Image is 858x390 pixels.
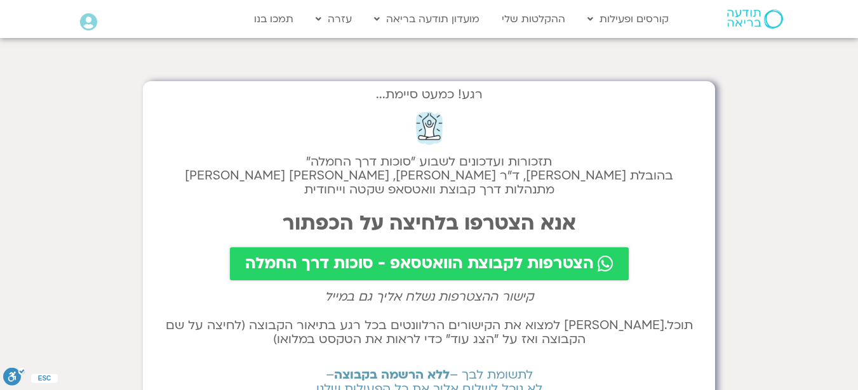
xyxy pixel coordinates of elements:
span: הצטרפות לקבוצת הוואטסאפ - סוכות דרך החמלה [245,255,594,273]
a: קורסים ופעילות [581,7,675,31]
a: עזרה [309,7,358,31]
h2: רגע! כמעט סיימת... [156,94,702,95]
img: תודעה בריאה [727,10,783,29]
a: הצטרפות לקבוצת הוואטסאפ - סוכות דרך החמלה [230,247,629,280]
h2: קישור ההצטרפות נשלח אליך גם במייל [156,290,702,304]
h2: תזכורות ועדכונים לשבוע "סוכות דרך החמלה" בהובלת [PERSON_NAME], ד״ר [PERSON_NAME], [PERSON_NAME] [... [156,155,702,197]
a: תמכו בנו [248,7,300,31]
a: ההקלטות שלי [495,7,572,31]
b: ללא הרשמה בקבוצה [334,367,450,383]
a: מועדון תודעה בריאה [368,7,486,31]
h2: תוכל.[PERSON_NAME] למצוא את הקישורים הרלוונטים בכל רגע בתיאור הקבוצה (לחיצה על שם הקבוצה ואז על ״... [156,318,702,346]
h2: אנא הצטרפו בלחיצה על הכפתור [156,212,702,235]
